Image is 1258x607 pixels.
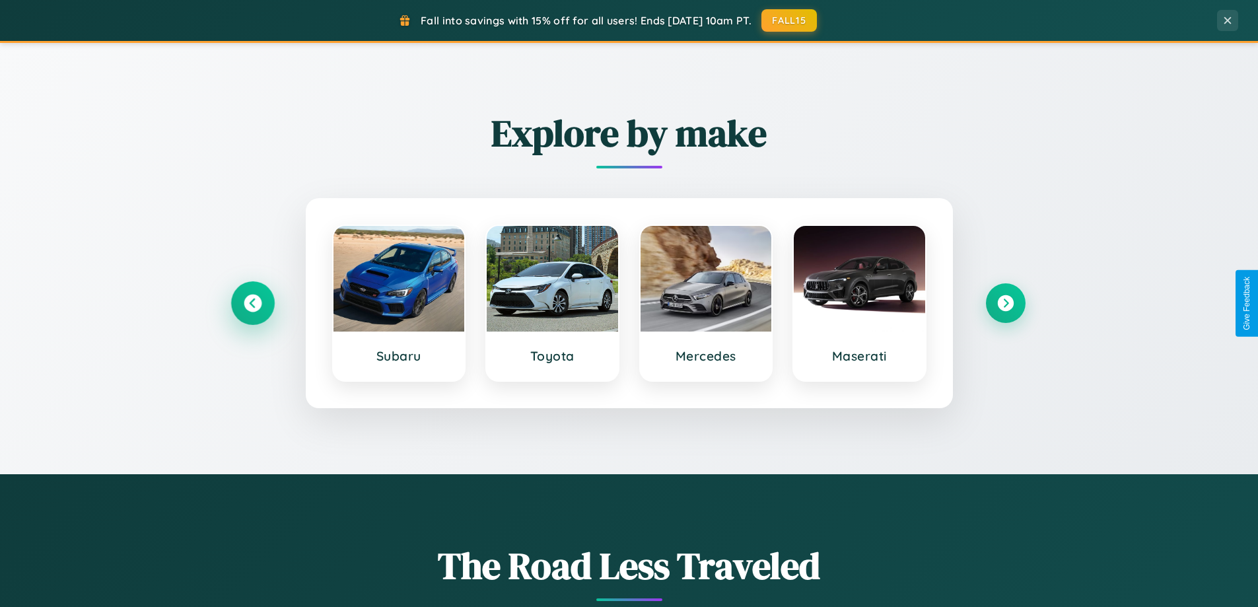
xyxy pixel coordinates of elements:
[233,108,1026,159] h2: Explore by make
[347,348,452,364] h3: Subaru
[500,348,605,364] h3: Toyota
[761,9,817,32] button: FALL15
[807,348,912,364] h3: Maserati
[654,348,759,364] h3: Mercedes
[1242,277,1251,330] div: Give Feedback
[421,14,751,27] span: Fall into savings with 15% off for all users! Ends [DATE] 10am PT.
[233,540,1026,591] h1: The Road Less Traveled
